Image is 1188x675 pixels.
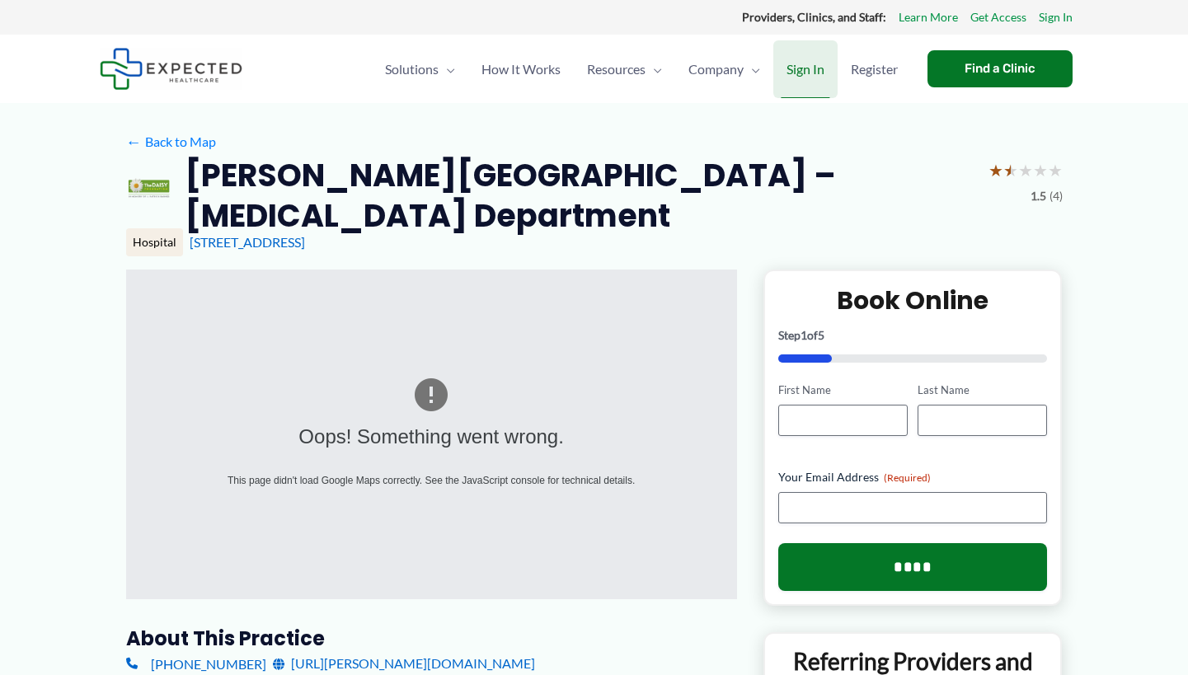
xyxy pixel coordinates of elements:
span: Company [688,40,744,98]
h3: About this practice [126,626,737,651]
span: (4) [1049,185,1063,207]
a: Register [838,40,911,98]
p: Step of [778,330,1048,341]
span: ★ [988,155,1003,185]
span: Menu Toggle [646,40,662,98]
div: Hospital [126,228,183,256]
span: Solutions [385,40,439,98]
span: Sign In [787,40,824,98]
span: Resources [587,40,646,98]
img: Expected Healthcare Logo - side, dark font, small [100,48,242,90]
span: (Required) [884,471,931,484]
span: Register [851,40,898,98]
span: How It Works [481,40,561,98]
a: SolutionsMenu Toggle [372,40,468,98]
span: ★ [1003,155,1018,185]
label: First Name [778,382,908,398]
a: Get Access [970,7,1026,28]
span: ★ [1033,155,1048,185]
a: Find a Clinic [927,50,1073,87]
a: ←Back to Map [126,129,216,154]
a: How It Works [468,40,574,98]
span: ★ [1048,155,1063,185]
h2: [PERSON_NAME][GEOGRAPHIC_DATA] – [MEDICAL_DATA] Department [185,155,975,237]
span: 5 [818,328,824,342]
nav: Primary Site Navigation [372,40,911,98]
a: [STREET_ADDRESS] [190,234,305,250]
a: Sign In [1039,7,1073,28]
a: Sign In [773,40,838,98]
span: Menu Toggle [439,40,455,98]
a: Learn More [899,7,958,28]
span: 1.5 [1031,185,1046,207]
a: CompanyMenu Toggle [675,40,773,98]
span: ← [126,134,142,149]
h2: Book Online [778,284,1048,316]
strong: Providers, Clinics, and Staff: [742,10,886,24]
span: ★ [1018,155,1033,185]
span: 1 [801,328,807,342]
label: Last Name [918,382,1047,398]
div: This page didn't load Google Maps correctly. See the JavaScript console for technical details. [191,471,672,490]
span: Menu Toggle [744,40,760,98]
label: Your Email Address [778,469,1048,485]
a: ResourcesMenu Toggle [574,40,675,98]
div: Oops! Something went wrong. [191,419,672,456]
